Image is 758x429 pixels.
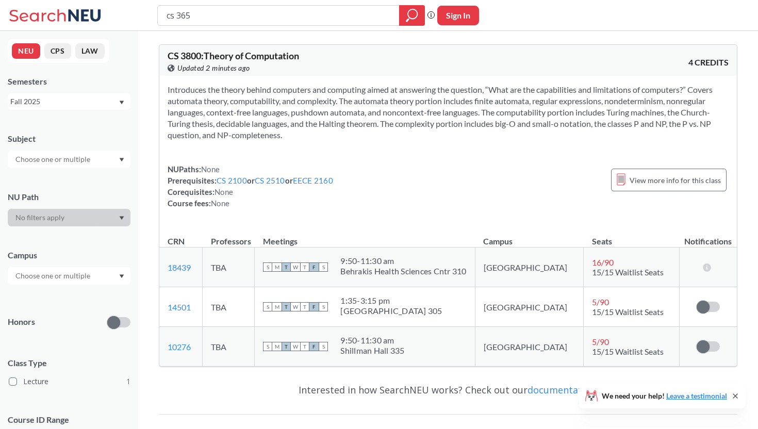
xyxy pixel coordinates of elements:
[119,216,124,220] svg: Dropdown arrow
[168,163,333,209] div: NUPaths: Prerequisites: or or Corequisites: Course fees:
[255,176,285,185] a: CS 2510
[126,376,130,387] span: 1
[10,270,97,282] input: Choose one or multiple
[282,342,291,351] span: T
[592,267,664,277] span: 15/15 Waitlist Seats
[119,274,124,278] svg: Dropdown arrow
[8,316,35,328] p: Honors
[475,225,583,247] th: Campus
[211,199,229,208] span: None
[309,342,319,351] span: F
[8,151,130,168] div: Dropdown arrow
[168,262,191,272] a: 18439
[75,43,105,59] button: LAW
[300,342,309,351] span: T
[12,43,40,59] button: NEU
[282,262,291,272] span: T
[666,391,727,400] a: Leave a testimonial
[291,302,300,311] span: W
[8,93,130,110] div: Fall 2025Dropdown arrow
[291,342,300,351] span: W
[300,302,309,311] span: T
[8,357,130,369] span: Class Type
[8,209,130,226] div: Dropdown arrow
[528,384,598,396] a: documentation!
[8,250,130,261] div: Campus
[309,302,319,311] span: F
[272,302,282,311] span: M
[293,176,333,185] a: EECE 2160
[319,262,328,272] span: S
[8,191,130,203] div: NU Path
[119,158,124,162] svg: Dropdown arrow
[340,335,404,345] div: 9:50 - 11:30 am
[300,262,309,272] span: T
[263,342,272,351] span: S
[630,174,721,187] span: View more info for this class
[203,327,255,367] td: TBA
[10,96,118,107] div: Fall 2025
[592,307,664,317] span: 15/15 Waitlist Seats
[168,342,191,352] a: 10276
[9,375,130,388] label: Lecture
[217,176,247,185] a: CS 2100
[399,5,425,26] div: magnifying glass
[8,76,130,87] div: Semesters
[272,342,282,351] span: M
[319,302,328,311] span: S
[168,302,191,312] a: 14501
[8,414,130,426] p: Course ID Range
[215,187,233,196] span: None
[406,8,418,23] svg: magnifying glass
[159,375,737,405] div: Interested in how SearchNEU works? Check out our
[166,7,392,24] input: Class, professor, course number, "phrase"
[282,302,291,311] span: T
[340,266,466,276] div: Behrakis Health Sciences Cntr 310
[8,133,130,144] div: Subject
[592,346,664,356] span: 15/15 Waitlist Seats
[44,43,71,59] button: CPS
[201,164,220,174] span: None
[340,345,404,356] div: Shillman Hall 335
[592,337,609,346] span: 5 / 90
[203,225,255,247] th: Professors
[679,225,737,247] th: Notifications
[688,57,729,68] span: 4 CREDITS
[203,247,255,287] td: TBA
[10,153,97,166] input: Choose one or multiple
[340,306,442,316] div: [GEOGRAPHIC_DATA] 305
[319,342,328,351] span: S
[340,256,466,266] div: 9:50 - 11:30 am
[475,247,583,287] td: [GEOGRAPHIC_DATA]
[119,101,124,105] svg: Dropdown arrow
[592,297,609,307] span: 5 / 90
[8,267,130,285] div: Dropdown arrow
[584,225,680,247] th: Seats
[602,392,727,400] span: We need your help!
[437,6,479,25] button: Sign In
[309,262,319,272] span: F
[291,262,300,272] span: W
[272,262,282,272] span: M
[475,287,583,327] td: [GEOGRAPHIC_DATA]
[203,287,255,327] td: TBA
[168,50,299,61] span: CS 3800 : Theory of Computation
[263,302,272,311] span: S
[168,84,729,141] section: Introduces the theory behind computers and computing aimed at answering the question, “What are t...
[592,257,614,267] span: 16 / 90
[168,236,185,247] div: CRN
[263,262,272,272] span: S
[340,295,442,306] div: 1:35 - 3:15 pm
[177,62,250,74] span: Updated 2 minutes ago
[475,327,583,367] td: [GEOGRAPHIC_DATA]
[255,225,475,247] th: Meetings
